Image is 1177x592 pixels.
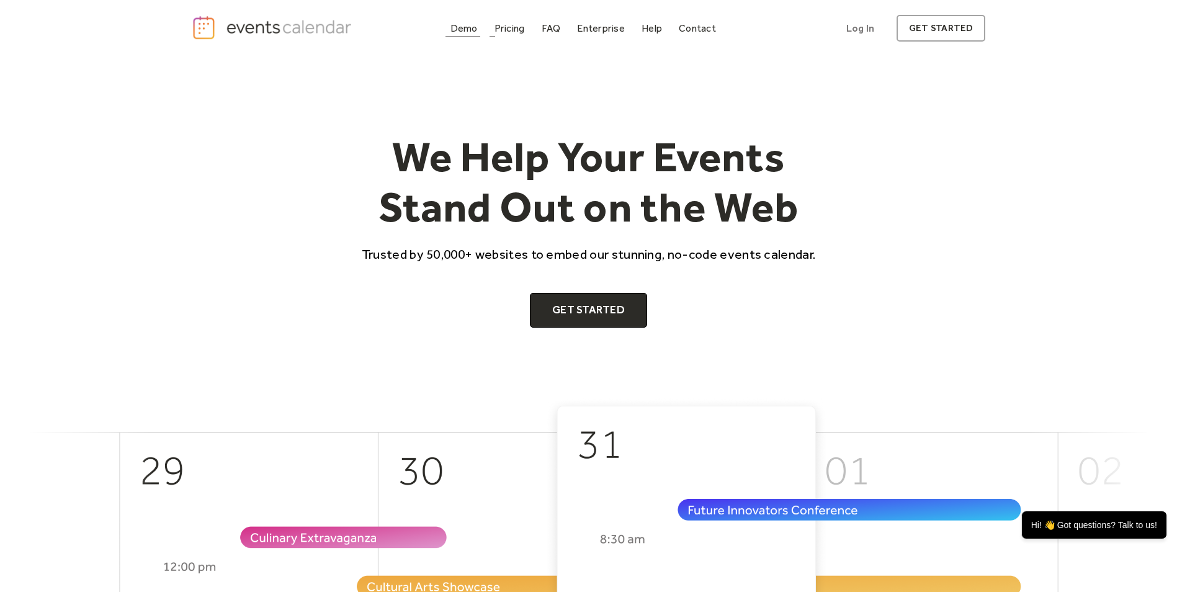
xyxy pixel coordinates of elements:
[834,15,887,42] a: Log In
[537,20,566,37] a: FAQ
[351,245,827,263] p: Trusted by 50,000+ websites to embed our stunning, no-code events calendar.
[674,20,721,37] a: Contact
[572,20,629,37] a: Enterprise
[490,20,530,37] a: Pricing
[637,20,667,37] a: Help
[577,25,624,32] div: Enterprise
[495,25,525,32] div: Pricing
[679,25,716,32] div: Contact
[351,132,827,233] h1: We Help Your Events Stand Out on the Web
[542,25,561,32] div: FAQ
[445,20,483,37] a: Demo
[450,25,478,32] div: Demo
[530,293,647,328] a: Get Started
[897,15,985,42] a: get started
[192,15,356,40] a: home
[642,25,662,32] div: Help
